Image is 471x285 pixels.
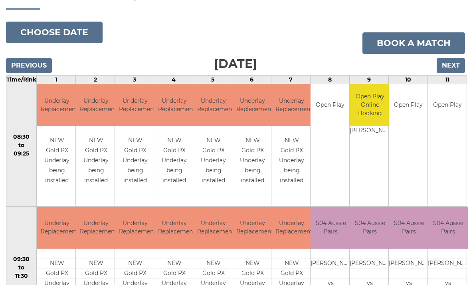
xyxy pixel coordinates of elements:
td: installed [37,176,77,186]
td: Gold PX [37,269,77,279]
td: Time/Rink [6,75,37,84]
td: S04 Aussie Pairs [389,207,429,249]
input: Next [437,58,465,73]
td: Underlay Replacement [76,84,116,126]
td: installed [193,176,234,186]
td: Gold PX [115,146,155,156]
td: Underlay [193,156,234,166]
td: [PERSON_NAME] [428,259,468,269]
td: 9 [350,75,389,84]
td: installed [115,176,155,186]
td: Gold PX [37,146,77,156]
td: Underlay [115,156,155,166]
td: Gold PX [154,146,194,156]
td: installed [76,176,116,186]
td: being [37,166,77,176]
td: 3 [115,75,154,84]
td: Gold PX [193,146,234,156]
td: Open Play Online Booking [350,84,390,126]
td: Underlay Replacement [193,84,234,126]
td: S04 Aussie Pairs [428,207,468,249]
td: installed [154,176,194,186]
td: NEW [154,136,194,146]
td: installed [271,176,312,186]
td: being [271,166,312,176]
td: Underlay Replacement [154,207,194,249]
td: Underlay [76,156,116,166]
td: Underlay Replacement [37,84,77,126]
td: [PERSON_NAME] [311,259,351,269]
td: being [115,166,155,176]
td: NEW [154,259,194,269]
td: being [154,166,194,176]
td: 11 [428,75,467,84]
td: Open Play [389,84,427,126]
td: Underlay Replacement [232,207,273,249]
td: Underlay Replacement [271,207,312,249]
td: installed [232,176,273,186]
td: being [76,166,116,176]
td: NEW [37,259,77,269]
td: Gold PX [271,146,312,156]
td: Underlay Replacement [115,84,155,126]
td: Gold PX [232,146,273,156]
td: NEW [271,259,312,269]
td: 6 [232,75,271,84]
td: being [193,166,234,176]
td: 08:30 to 09:25 [6,84,37,207]
td: Gold PX [232,269,273,279]
td: [PERSON_NAME] [350,259,390,269]
td: NEW [76,136,116,146]
td: 10 [389,75,428,84]
a: Book a match [362,32,465,54]
td: 8 [311,75,350,84]
td: Underlay Replacement [76,207,116,249]
td: [PERSON_NAME] [389,259,429,269]
td: NEW [232,136,273,146]
td: Underlay [154,156,194,166]
td: 1 [37,75,76,84]
td: Underlay Replacement [154,84,194,126]
td: NEW [193,259,234,269]
td: Underlay Replacement [271,84,312,126]
td: NEW [115,259,155,269]
td: Gold PX [154,269,194,279]
td: NEW [193,136,234,146]
td: NEW [76,259,116,269]
td: 4 [154,75,193,84]
td: Gold PX [193,269,234,279]
td: NEW [115,136,155,146]
input: Previous [6,58,52,73]
td: Gold PX [76,146,116,156]
td: Underlay Replacement [193,207,234,249]
td: NEW [232,259,273,269]
td: Gold PX [76,269,116,279]
td: S04 Aussie Pairs [311,207,351,249]
button: Choose date [6,22,103,43]
td: NEW [37,136,77,146]
td: S04 Aussie Pairs [350,207,390,249]
td: 7 [271,75,311,84]
td: [PERSON_NAME] [350,126,390,136]
td: 5 [193,75,232,84]
td: being [232,166,273,176]
td: Gold PX [271,269,312,279]
td: Underlay Replacement [37,207,77,249]
td: Gold PX [115,269,155,279]
td: Underlay Replacement [115,207,155,249]
td: Underlay [271,156,312,166]
td: Underlay [232,156,273,166]
td: Open Play [428,84,467,126]
td: Open Play [311,84,349,126]
td: Underlay [37,156,77,166]
td: Underlay Replacement [232,84,273,126]
td: 2 [76,75,115,84]
td: NEW [271,136,312,146]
